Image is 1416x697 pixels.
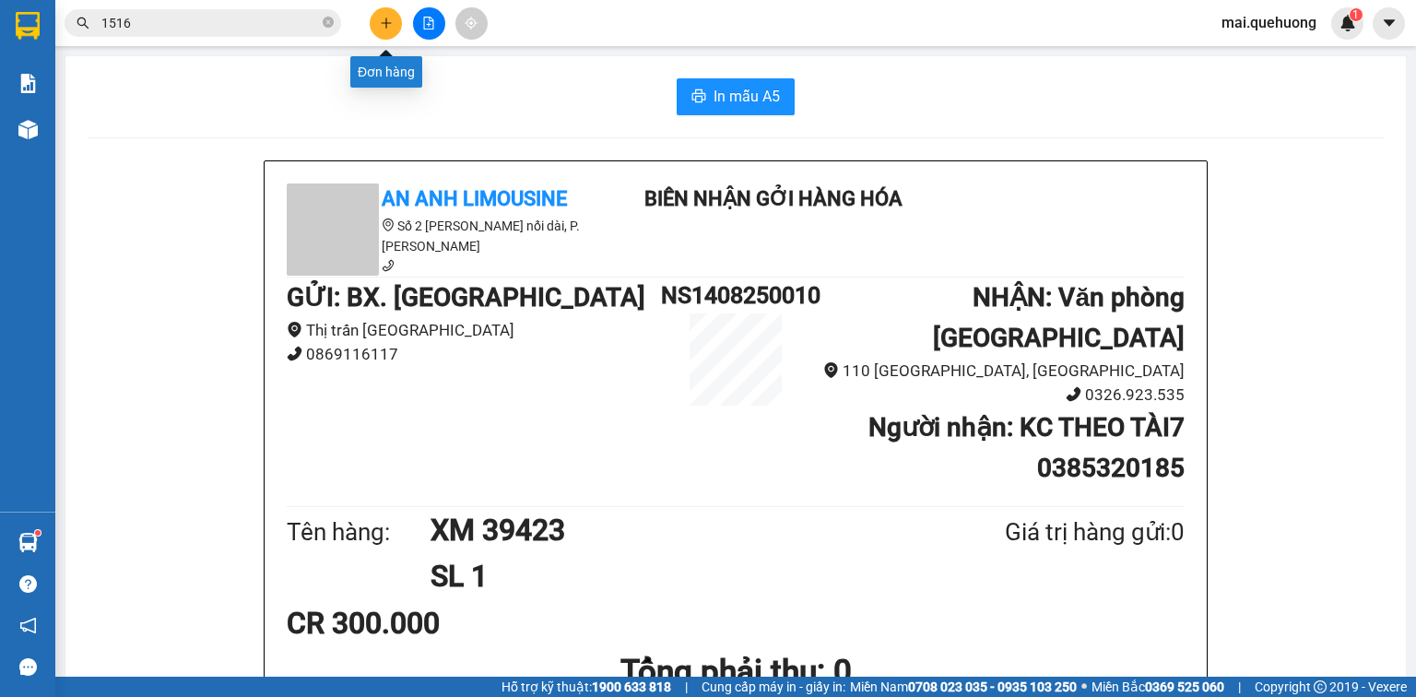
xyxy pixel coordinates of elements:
button: plus [370,7,402,40]
strong: 0369 525 060 [1145,679,1224,694]
span: Miền Nam [850,677,1077,697]
button: printerIn mẫu A5 [677,78,795,115]
li: 110 [GEOGRAPHIC_DATA], [GEOGRAPHIC_DATA] [810,359,1185,384]
li: 0869116117 [287,342,661,367]
input: Tìm tên, số ĐT hoặc mã đơn [101,13,319,33]
h1: NS1408250010 [661,278,810,313]
b: GỬI : BX. [GEOGRAPHIC_DATA] [287,282,645,313]
span: question-circle [19,575,37,593]
span: notification [19,617,37,634]
img: warehouse-icon [18,533,38,552]
span: plus [380,17,393,30]
h1: Tổng phải thu: 0 [287,646,1185,697]
strong: 1900 633 818 [592,679,671,694]
span: close-circle [323,17,334,28]
span: 1 [1352,8,1359,21]
b: Người nhận : KC THEO TÀI7 0385320185 [868,412,1185,483]
span: phone [382,259,395,272]
sup: 1 [1350,8,1363,21]
h1: SL 1 [431,553,915,599]
span: printer [691,89,706,106]
li: Số 2 [PERSON_NAME] nối dài, P. [PERSON_NAME] [287,216,619,256]
div: Tên hàng: [287,514,431,551]
span: environment [382,219,395,231]
div: Đơn hàng [350,56,422,88]
div: CR 300.000 [287,600,583,646]
img: icon-new-feature [1339,15,1356,31]
strong: 0708 023 035 - 0935 103 250 [908,679,1077,694]
li: 0326.923.535 [810,383,1185,408]
button: aim [455,7,488,40]
span: copyright [1314,680,1327,693]
span: Hỗ trợ kỹ thuật: [501,677,671,697]
span: Miền Bắc [1091,677,1224,697]
span: mai.quehuong [1207,11,1331,34]
span: | [685,677,688,697]
button: file-add [413,7,445,40]
button: caret-down [1373,7,1405,40]
img: solution-icon [18,74,38,93]
span: phone [1066,386,1081,402]
b: Biên nhận gởi hàng hóa [644,187,903,210]
span: In mẫu A5 [714,85,780,108]
span: environment [287,322,302,337]
span: ⚪️ [1081,683,1087,691]
sup: 1 [35,530,41,536]
span: environment [823,362,839,378]
b: An Anh Limousine [382,187,567,210]
b: An Anh Limousine [23,119,101,206]
div: Giá trị hàng gửi: 0 [915,514,1185,551]
span: search [77,17,89,30]
span: Cung cấp máy in - giấy in: [702,677,845,697]
li: Thị trấn [GEOGRAPHIC_DATA] [287,318,661,343]
b: NHẬN : Văn phòng [GEOGRAPHIC_DATA] [933,282,1185,353]
span: phone [287,346,302,361]
span: file-add [422,17,435,30]
span: message [19,658,37,676]
h1: XM 39423 [431,507,915,553]
span: | [1238,677,1241,697]
span: aim [465,17,478,30]
span: close-circle [323,15,334,32]
img: warehouse-icon [18,120,38,139]
img: logo-vxr [16,12,40,40]
span: caret-down [1381,15,1398,31]
b: Biên nhận gởi hàng hóa [119,27,177,177]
